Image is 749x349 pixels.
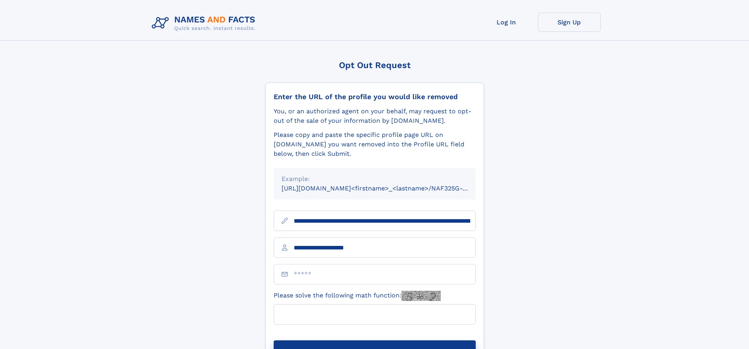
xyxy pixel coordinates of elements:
[274,92,476,101] div: Enter the URL of the profile you would like removed
[538,13,601,32] a: Sign Up
[475,13,538,32] a: Log In
[274,291,441,301] label: Please solve the following math function:
[274,107,476,126] div: You, or an authorized agent on your behalf, may request to opt-out of the sale of your informatio...
[149,13,262,34] img: Logo Names and Facts
[274,130,476,159] div: Please copy and paste the specific profile page URL on [DOMAIN_NAME] you want removed into the Pr...
[282,185,491,192] small: [URL][DOMAIN_NAME]<firstname>_<lastname>/NAF325G-xxxxxxxx
[265,60,484,70] div: Opt Out Request
[282,174,468,184] div: Example:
